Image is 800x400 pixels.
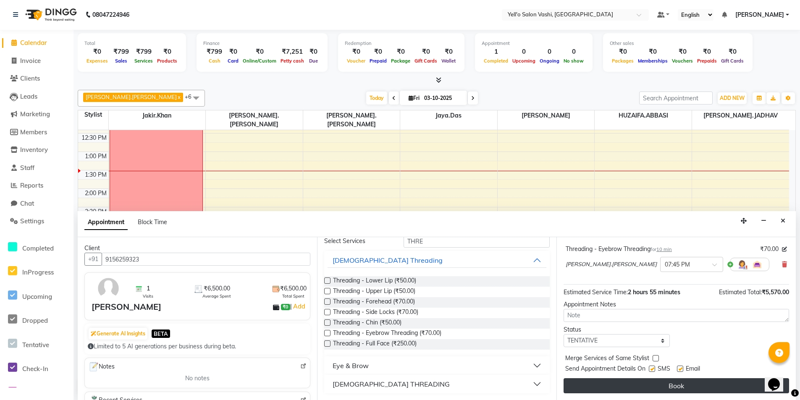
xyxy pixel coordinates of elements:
[110,47,132,57] div: ₹799
[241,58,278,64] span: Online/Custom
[720,95,745,101] span: ADD NEW
[207,58,223,64] span: Cash
[482,58,510,64] span: Completed
[510,47,538,57] div: 0
[735,10,784,19] span: [PERSON_NAME]
[318,237,397,246] div: Select Services
[345,58,367,64] span: Voucher
[20,128,47,136] span: Members
[333,276,416,287] span: Threading - Lower Lip (₹50.00)
[292,301,307,311] a: Add
[155,58,179,64] span: Products
[610,58,636,64] span: Packages
[333,329,441,339] span: Threading - Eyebrow Threading (₹70.00)
[109,110,206,121] span: Jakir.khan
[656,246,672,252] span: 10 min
[439,47,458,57] div: ₹0
[765,366,792,392] iframe: chat widget
[20,164,34,172] span: Staff
[132,47,155,57] div: ₹799
[278,47,306,57] div: ₹7,251
[84,253,102,266] button: +91
[333,339,417,350] span: Threading - Full Face (₹250.00)
[20,74,40,82] span: Clients
[185,93,198,100] span: +6
[367,58,389,64] span: Prepaid
[84,58,110,64] span: Expenses
[113,58,129,64] span: Sales
[155,47,179,57] div: ₹0
[20,57,41,65] span: Invoice
[88,342,307,351] div: Limited to 5 AI generations per business during beta.
[2,110,71,119] a: Marketing
[333,255,443,265] div: [DEMOGRAPHIC_DATA] Threading
[389,47,412,57] div: ₹0
[226,58,241,64] span: Card
[83,152,108,161] div: 1:00 PM
[2,56,71,66] a: Invoice
[565,364,645,375] span: Send Appointment Details On
[404,235,550,248] input: Search by service name
[762,288,789,296] span: ₹5,570.00
[22,341,49,349] span: Tentative
[752,259,762,269] img: Interior.png
[686,364,700,375] span: Email
[412,47,439,57] div: ₹0
[138,218,167,226] span: Block Time
[203,47,226,57] div: ₹799
[718,92,747,104] button: ADD NEW
[84,40,179,47] div: Total
[78,110,108,119] div: Stylist
[22,293,52,301] span: Upcoming
[278,58,306,64] span: Petty cash
[22,365,48,373] span: Check-In
[152,329,170,337] span: BETA
[345,47,367,57] div: ₹0
[564,325,670,334] div: Status
[367,47,389,57] div: ₹0
[206,110,303,130] span: [PERSON_NAME].[PERSON_NAME]
[92,301,161,313] div: [PERSON_NAME]
[538,58,561,64] span: Ongoing
[333,379,450,389] div: [DEMOGRAPHIC_DATA] THREADING
[307,58,320,64] span: Due
[20,181,43,189] span: Reports
[96,276,121,301] img: avatar
[610,40,746,47] div: Other sales
[2,217,71,226] a: Settings
[84,47,110,57] div: ₹0
[280,284,307,293] span: ₹6,500.00
[2,199,71,209] a: Chat
[204,284,230,293] span: ₹6,500.00
[595,110,692,121] span: HUZAIFA.ABBASI
[389,58,412,64] span: Package
[333,308,418,318] span: Threading - Side Locks (₹70.00)
[737,259,747,269] img: Hairdresser.png
[306,47,321,57] div: ₹0
[185,374,210,383] span: No notes
[88,361,115,372] span: Notes
[241,47,278,57] div: ₹0
[2,128,71,137] a: Members
[132,58,155,64] span: Services
[86,94,177,100] span: [PERSON_NAME].[PERSON_NAME]
[282,293,304,299] span: Total Spent
[333,318,401,329] span: Threading - Chin (₹50.00)
[345,40,458,47] div: Redemption
[333,297,415,308] span: Threading - Forehead (₹70.00)
[333,361,369,371] div: Eye & Brow
[670,58,695,64] span: Vouchers
[628,288,680,296] span: 2 hours 55 minutes
[777,214,789,227] button: Close
[20,92,37,100] span: Leads
[498,110,595,121] span: [PERSON_NAME]
[147,284,150,293] span: 1
[2,74,71,84] a: Clients
[636,47,670,57] div: ₹0
[2,145,71,155] a: Inventory
[564,300,789,309] div: Appointment Notes
[719,58,746,64] span: Gift Cards
[20,110,50,118] span: Marketing
[650,246,672,252] small: for
[692,110,789,121] span: [PERSON_NAME].JADHAV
